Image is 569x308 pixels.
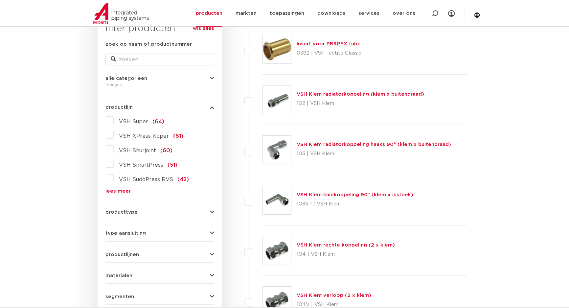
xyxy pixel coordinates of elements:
[119,177,173,182] span: VSH SudoPress RVS
[105,231,146,236] span: type aansluiting
[173,133,183,139] span: (61)
[105,252,214,257] button: productlijnen
[263,85,291,114] img: Thumbnail for VSH Klem radiatorkoppeling (klem x buitendraad)
[297,192,413,197] a: VSH Klem kniekoppeling 90° (klem x insteek)
[105,294,214,299] button: segmenten
[263,136,291,164] img: Thumbnail for VSH Klem radiatorkoppeling haaks 90° (klem x buitendraad)
[119,133,169,139] span: VSH XPress Koper
[160,148,172,153] span: (60)
[297,243,395,248] a: VSH Klem rechte koppeling (2 x klem)
[119,162,163,168] span: VSH SmartPress
[119,119,148,124] span: VSH Super
[297,249,395,260] p: 104 | VSH Klem
[105,22,214,35] h3: filter producten
[297,48,361,59] p: 0382 | VSH Tectite Classic
[105,231,214,236] button: type aansluiting
[105,210,214,215] button: producttype
[168,162,177,168] span: (51)
[297,41,361,46] a: Insert voor PB&PEX tube
[152,119,164,124] span: (64)
[193,25,214,33] a: wis alles
[105,40,192,48] label: zoek op naam of productnummer
[105,105,133,110] span: productlijn
[105,252,139,257] span: productlijnen
[297,293,371,298] a: VSH Klem verloop (2 x klem)
[263,236,291,265] img: Thumbnail for VSH Klem rechte koppeling (2 x klem)
[105,105,214,110] button: productlijn
[105,54,214,65] input: zoeken
[105,76,214,81] button: alle categorieën
[297,199,413,209] p: 103SP | VSH Klem
[105,76,147,81] span: alle categorieën
[263,35,291,63] img: Thumbnail for Insert voor PB&PEX tube
[105,81,214,89] div: fittingen
[105,273,214,278] button: materialen
[297,149,451,159] p: 103 | VSH Klem
[105,294,134,299] span: segmenten
[297,142,451,147] a: VSH Klem radiatorkoppeling haaks 90° (klem x buitendraad)
[105,273,132,278] span: materialen
[119,148,156,153] span: VSH Shurjoint
[105,210,138,215] span: producttype
[297,98,424,109] p: 102 | VSH Klem
[177,177,189,182] span: (42)
[105,189,214,194] a: lees meer
[263,186,291,214] img: Thumbnail for VSH Klem kniekoppeling 90° (klem x insteek)
[297,92,424,97] a: VSH Klem radiatorkoppeling (klem x buitendraad)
